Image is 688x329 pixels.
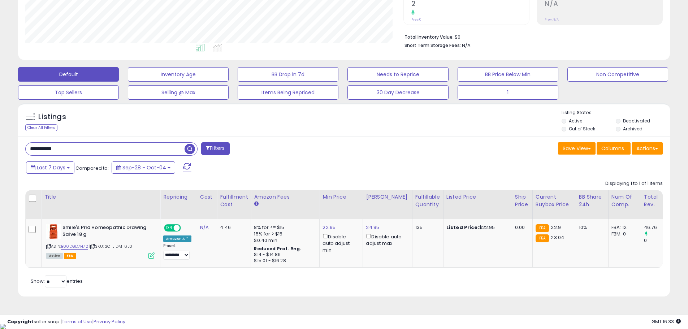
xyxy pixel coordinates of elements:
small: Prev: 0 [411,17,421,22]
div: ASIN: [46,224,155,258]
div: Listed Price [446,193,509,201]
span: 22.9 [551,224,561,231]
label: Archived [623,126,642,132]
div: Amazon AI * [163,235,191,242]
button: Selling @ Max [128,85,229,100]
button: Last 7 Days [26,161,74,174]
b: Short Term Storage Fees: [404,42,461,48]
div: Fulfillment Cost [220,193,248,208]
button: 1 [458,85,558,100]
label: Active [569,118,582,124]
a: Terms of Use [62,318,92,325]
div: FBA: 12 [611,224,635,231]
button: Non Competitive [567,67,668,82]
a: 24.95 [366,224,379,231]
span: OFF [180,225,191,231]
label: Out of Stock [569,126,595,132]
small: FBA [536,224,549,232]
div: [PERSON_NAME] [366,193,409,201]
span: 23.04 [551,234,564,241]
span: N/A [462,42,471,49]
button: 30 Day Decrease [347,85,448,100]
p: Listing States: [562,109,670,116]
button: Top Sellers [18,85,119,100]
b: Total Inventory Value: [404,34,454,40]
div: BB Share 24h. [579,193,605,208]
button: Default [18,67,119,82]
div: $14 - $14.86 [254,252,314,258]
span: 2025-10-12 16:33 GMT [652,318,681,325]
button: BB Drop in 7d [238,67,338,82]
div: Disable auto adjust min [323,233,357,254]
div: 10% [579,224,603,231]
div: Amazon Fees [254,193,316,201]
small: FBA [536,234,549,242]
div: 46.76 [644,224,673,231]
button: Columns [597,142,631,155]
div: Current Buybox Price [536,193,573,208]
button: Actions [632,142,663,155]
span: Last 7 Days [37,164,65,171]
div: Clear All Filters [25,124,57,131]
button: Needs to Reprice [347,67,448,82]
div: Total Rev. [644,193,670,208]
div: seller snap | | [7,319,125,325]
button: Save View [558,142,596,155]
li: $0 [404,32,657,41]
div: $22.95 [446,224,506,231]
span: Columns [601,145,624,152]
div: $15.01 - $16.28 [254,258,314,264]
div: $0.40 min [254,237,314,244]
button: Filters [201,142,229,155]
div: 0.00 [515,224,527,231]
span: FBA [64,253,76,259]
div: Cost [200,193,214,201]
b: Smile's Prid Homeopathic Drawing Salve 18 g [62,224,150,239]
div: Preset: [163,243,191,260]
div: 0 [644,237,673,244]
span: Show: entries [31,278,83,285]
div: 4.46 [220,224,245,231]
div: Fulfillable Quantity [415,193,440,208]
b: Listed Price: [446,224,479,231]
div: 15% for > $15 [254,231,314,237]
a: Privacy Policy [94,318,125,325]
small: Prev: N/A [545,17,559,22]
b: Reduced Prof. Rng. [254,246,301,252]
div: Ship Price [515,193,529,208]
a: N/A [200,224,209,231]
span: All listings currently available for purchase on Amazon [46,253,63,259]
button: Items Being Repriced [238,85,338,100]
span: ON [165,225,174,231]
small: Amazon Fees. [254,201,258,207]
button: Sep-28 - Oct-04 [112,161,175,174]
span: Sep-28 - Oct-04 [122,164,166,171]
h5: Listings [38,112,66,122]
img: 517vvbDvSxL._SL40_.jpg [46,224,61,239]
span: Compared to: [75,165,109,172]
div: Num of Comp. [611,193,638,208]
a: 22.95 [323,224,336,231]
div: Disable auto adjust max [366,233,406,247]
strong: Copyright [7,318,34,325]
div: Title [44,193,157,201]
div: 135 [415,224,438,231]
span: | SKU: SC-JIDM-6L0T [89,243,134,249]
div: Displaying 1 to 1 of 1 items [605,180,663,187]
label: Deactivated [623,118,650,124]
button: Inventory Age [128,67,229,82]
div: FBM: 0 [611,231,635,237]
button: BB Price Below Min [458,67,558,82]
a: B00DGD7H72 [61,243,88,250]
div: Repricing [163,193,194,201]
div: 8% for <= $15 [254,224,314,231]
div: Min Price [323,193,360,201]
